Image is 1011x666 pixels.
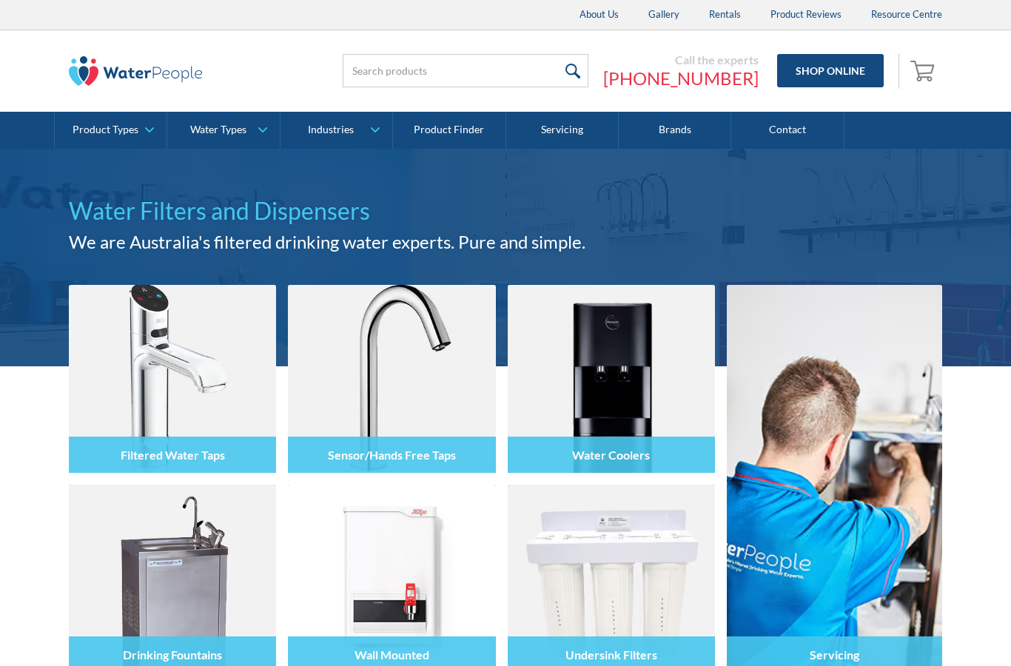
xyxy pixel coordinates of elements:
[69,56,202,86] img: The Water People
[343,54,588,87] input: Search products
[288,285,495,473] img: Sensor/Hands Free Taps
[810,647,859,662] h4: Servicing
[777,54,884,87] a: Shop Online
[603,67,759,90] a: [PHONE_NUMBER]
[508,285,715,473] img: Water Coolers
[55,112,167,149] a: Product Types
[731,112,844,149] a: Contact
[308,124,354,136] div: Industries
[393,112,505,149] a: Product Finder
[572,448,650,462] h4: Water Coolers
[619,112,731,149] a: Brands
[328,448,456,462] h4: Sensor/Hands Free Taps
[565,647,657,662] h4: Undersink Filters
[506,112,619,149] a: Servicing
[281,112,392,149] a: Industries
[69,285,276,473] img: Filtered Water Taps
[73,124,138,136] div: Product Types
[167,112,279,149] a: Water Types
[123,647,222,662] h4: Drinking Fountains
[355,647,429,662] h4: Wall Mounted
[190,124,246,136] div: Water Types
[907,53,942,89] a: Open cart containing items
[121,448,225,462] h4: Filtered Water Taps
[910,58,938,82] img: shopping cart
[603,53,759,67] div: Call the experts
